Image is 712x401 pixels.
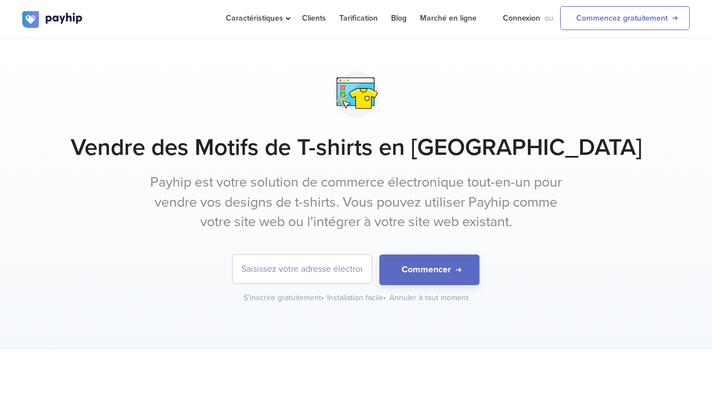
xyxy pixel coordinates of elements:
[233,255,372,283] input: Saisissez votre adresse électronique
[328,66,384,123] img: svg+xml;utf8,%3Csvg%20viewBox%3D%220%200%20100%20100%22%20xmlns%3D%22http%3A%2F%2Fwww.w3.org%2F20...
[22,11,83,28] img: logo.svg
[22,134,690,162] h1: Vendre des Motifs de T-shirts en [GEOGRAPHIC_DATA]
[244,292,325,304] div: S'inscrire gratuitement
[389,292,468,304] div: Annuler à tout moment
[327,292,387,304] div: Installation facile
[379,255,479,285] button: Commencer
[226,13,289,23] span: Caractéristiques
[147,173,565,232] p: Payhip est votre solution de commerce électronique tout-en-un pour vendre vos designs de t-shirts...
[383,293,386,302] span: •
[560,6,690,30] a: Commencez gratuitement
[321,293,324,302] span: •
